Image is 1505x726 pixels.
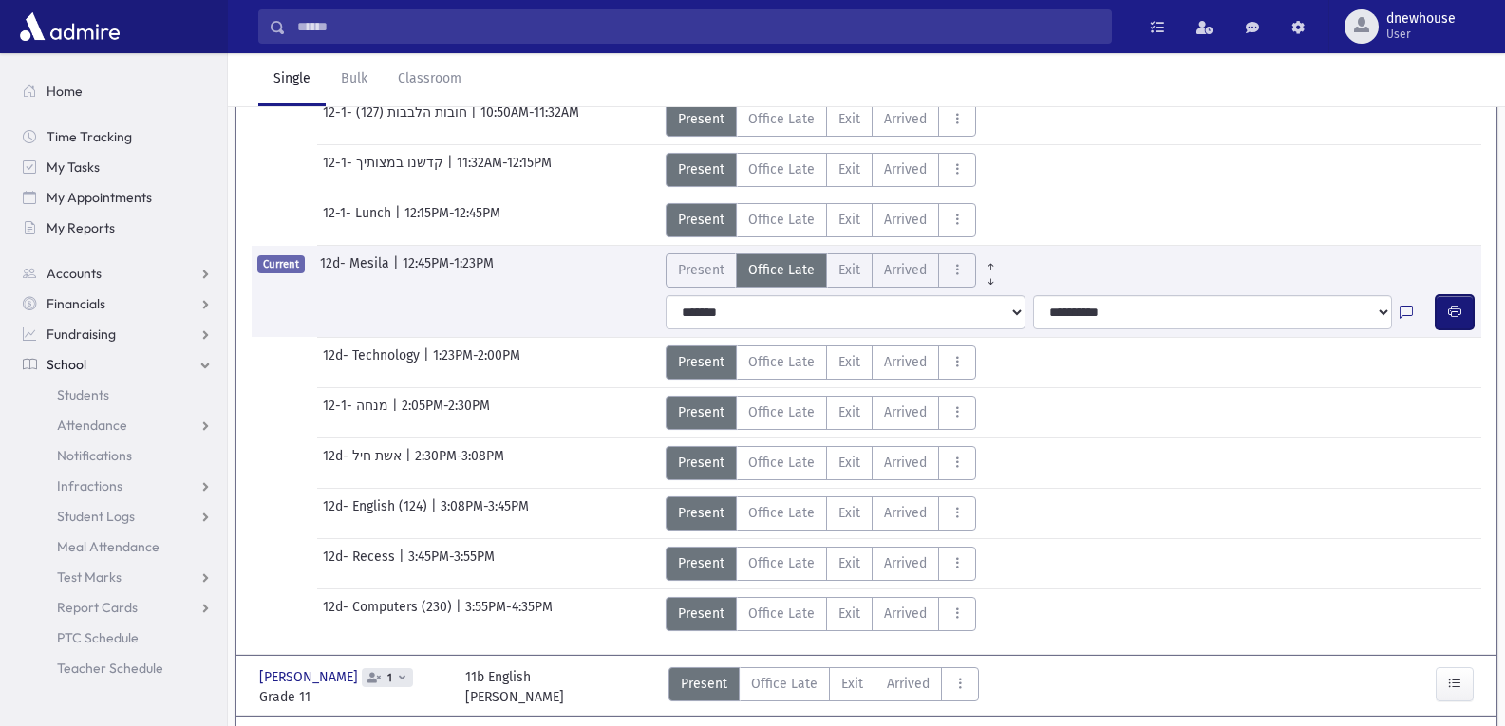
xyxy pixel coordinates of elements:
[8,289,227,319] a: Financials
[404,203,500,237] span: 12:15PM-12:45PM
[884,260,927,280] span: Arrived
[838,604,860,624] span: Exit
[838,402,860,422] span: Exit
[838,352,860,372] span: Exit
[884,402,927,422] span: Arrived
[47,326,116,343] span: Fundraising
[748,453,815,473] span: Office Late
[838,503,860,523] span: Exit
[57,417,127,434] span: Attendance
[471,102,480,137] span: |
[666,102,976,137] div: AttTypes
[884,503,927,523] span: Arrived
[393,253,403,288] span: |
[884,210,927,230] span: Arrived
[47,219,115,236] span: My Reports
[57,386,109,403] span: Students
[47,356,86,373] span: School
[1386,27,1456,42] span: User
[668,667,979,707] div: AttTypes
[395,203,404,237] span: |
[8,623,227,653] a: PTC Schedule
[15,8,124,46] img: AdmirePro
[405,446,415,480] span: |
[748,210,815,230] span: Office Late
[976,269,1006,284] a: All Later
[323,547,399,581] span: 12d- Recess
[47,128,132,145] span: Time Tracking
[976,253,1006,269] a: All Prior
[465,667,564,707] div: 11b English [PERSON_NAME]
[8,562,227,592] a: Test Marks
[666,153,976,187] div: AttTypes
[748,159,815,179] span: Office Late
[323,345,423,380] span: 12d- Technology
[666,203,976,237] div: AttTypes
[838,159,860,179] span: Exit
[57,599,138,616] span: Report Cards
[838,260,860,280] span: Exit
[666,396,976,430] div: AttTypes
[8,152,227,182] a: My Tasks
[748,402,815,422] span: Office Late
[465,597,553,631] span: 3:55PM-4:35PM
[678,453,724,473] span: Present
[666,446,976,480] div: AttTypes
[431,496,441,531] span: |
[748,260,815,280] span: Office Late
[678,260,724,280] span: Present
[408,547,495,581] span: 3:45PM-3:55PM
[383,53,477,106] a: Classroom
[323,102,471,137] span: 12-1- חובות הלבבות (127)
[47,189,152,206] span: My Appointments
[678,210,724,230] span: Present
[8,76,227,106] a: Home
[8,349,227,380] a: School
[681,674,727,694] span: Present
[456,597,465,631] span: |
[8,258,227,289] a: Accounts
[326,53,383,106] a: Bulk
[8,501,227,531] a: Student Logs
[884,453,927,473] span: Arrived
[748,604,815,624] span: Office Late
[8,121,227,152] a: Time Tracking
[323,446,405,480] span: 12d- אשת חיל
[286,9,1111,44] input: Search
[678,159,724,179] span: Present
[666,597,976,631] div: AttTypes
[666,496,976,531] div: AttTypes
[678,503,724,523] span: Present
[257,255,305,273] span: Current
[678,553,724,573] span: Present
[323,496,431,531] span: 12d- English (124)
[1386,11,1456,27] span: dnewhouse
[57,508,135,525] span: Student Logs
[678,352,724,372] span: Present
[441,496,529,531] span: 3:08PM-3:45PM
[399,547,408,581] span: |
[884,604,927,624] span: Arrived
[323,396,392,430] span: 12-1- מנחה
[57,660,163,677] span: Teacher Schedule
[8,410,227,440] a: Attendance
[447,153,457,187] span: |
[433,345,520,380] span: 1:23PM-2:00PM
[47,83,83,100] span: Home
[748,352,815,372] span: Office Late
[258,53,326,106] a: Single
[8,531,227,562] a: Meal Attendance
[838,453,860,473] span: Exit
[47,295,105,312] span: Financials
[666,547,976,581] div: AttTypes
[320,253,393,288] span: 12d- Mesila
[47,265,102,282] span: Accounts
[748,109,815,129] span: Office Late
[841,674,863,694] span: Exit
[678,109,724,129] span: Present
[8,380,227,410] a: Students
[57,568,122,586] span: Test Marks
[392,396,402,430] span: |
[323,597,456,631] span: 12d- Computers (230)
[838,109,860,129] span: Exit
